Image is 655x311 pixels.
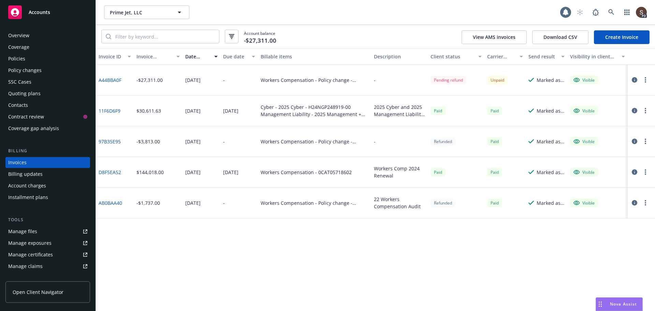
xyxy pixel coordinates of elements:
div: Billing [5,147,90,154]
div: $30,611.63 [136,107,161,114]
div: Drag to move [596,298,605,311]
div: Workers Compensation - Policy change - 0CAT05718601 [261,138,368,145]
a: Manage BORs [5,272,90,283]
div: Invoice amount [136,53,173,60]
a: Account charges [5,180,90,191]
div: Management Liability - 2025 Management + Crime - 7095220172 [261,111,368,118]
button: Due date [220,48,258,65]
a: A44BBA0F [99,76,121,84]
div: - [374,76,376,84]
div: -$27,311.00 [136,76,163,84]
a: Search [605,5,618,19]
div: $144,018.00 [136,169,164,176]
div: [DATE] [185,169,201,176]
div: Workers Compensation - Policy change - 0CAT05718602 [261,76,368,84]
div: [DATE] [185,138,201,145]
div: Due date [223,53,248,60]
a: Policies [5,53,90,64]
div: Visible [573,138,595,144]
span: -$27,311.00 [244,36,276,45]
div: Manage exposures [8,238,52,249]
div: Client status [431,53,474,60]
button: Download CSV [532,30,588,44]
a: Invoices [5,157,90,168]
a: Quoting plans [5,88,90,99]
div: Paid [487,199,502,207]
a: Overview [5,30,90,41]
div: Marked as sent [537,138,565,145]
a: Manage certificates [5,249,90,260]
div: Policy changes [8,65,42,76]
a: Policy changes [5,65,90,76]
div: Quoting plans [8,88,41,99]
div: - [223,138,225,145]
div: - [374,138,376,145]
div: Marked as sent [537,107,565,114]
a: Start snowing [573,5,587,19]
div: Visibility in client dash [570,53,617,60]
button: Invoice amount [134,48,183,65]
div: Date issued [185,53,210,60]
div: Description [374,53,425,60]
span: Prime Jet, LLC [110,9,169,16]
button: Date issued [183,48,220,65]
div: Marked as sent [537,169,565,176]
div: 2025 Cyber and 2025 Management Liability + Crime and Fiduciary [374,103,425,118]
a: Manage claims [5,261,90,272]
button: Send result [526,48,567,65]
div: Send result [528,53,557,60]
button: Prime Jet, LLC [104,5,189,19]
div: Pending refund [431,76,466,84]
a: Contacts [5,100,90,111]
div: Paid [487,107,502,115]
span: Open Client Navigator [13,288,63,296]
div: Visible [573,200,595,206]
div: Account charges [8,180,46,191]
div: Paid [431,168,446,176]
div: Coverage [8,42,29,53]
div: Installment plans [8,192,48,203]
a: Manage exposures [5,238,90,249]
a: Billing updates [5,169,90,180]
button: Visibility in client dash [567,48,628,65]
div: Manage certificates [8,249,53,260]
a: SSC Cases [5,76,90,87]
span: Account balance [244,30,276,43]
div: Visible [573,77,595,83]
a: 11F6D6F9 [99,107,120,114]
div: Workers Compensation - Policy change - 0CAT05718600 [261,199,368,207]
div: Billing updates [8,169,43,180]
div: Manage files [8,226,37,237]
div: Workers Comp 2024 Renewal [374,165,425,179]
a: Manage files [5,226,90,237]
button: Nova Assist [596,297,643,311]
a: 97B35E95 [99,138,121,145]
div: Tools [5,216,90,223]
div: -$1,737.00 [136,199,160,207]
button: Client status [428,48,484,65]
div: Carrier status [487,53,516,60]
a: D8F5EA52 [99,169,121,176]
div: Workers Compensation - 0CAT05718602 [261,169,352,176]
svg: Search [106,34,111,39]
div: Manage BORs [8,272,40,283]
div: Paid [487,168,502,176]
div: Invoice ID [99,53,123,60]
img: photo [636,7,647,18]
span: Paid [487,137,502,146]
a: Create Invoice [594,30,650,44]
div: Marked as sent [537,76,565,84]
div: Contacts [8,100,28,111]
span: Accounts [29,10,50,15]
button: Billable items [258,48,371,65]
div: Refunded [431,199,455,207]
a: Report a Bug [589,5,602,19]
a: Installment plans [5,192,90,203]
a: Switch app [620,5,634,19]
div: - [223,199,225,207]
div: Paid [431,107,446,115]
